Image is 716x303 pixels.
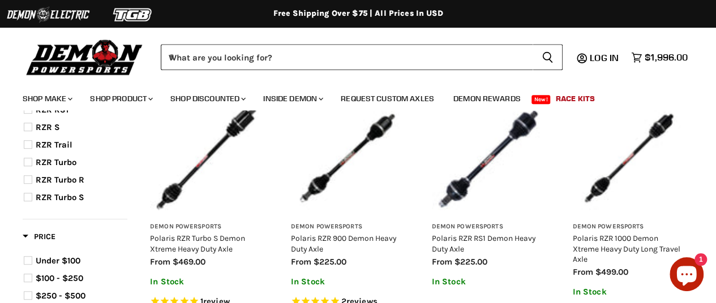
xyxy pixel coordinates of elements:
[161,44,563,70] form: Product
[432,223,544,231] h3: Demon Powersports
[455,257,487,267] span: $225.00
[291,257,311,267] span: from
[161,44,533,70] input: When autocomplete results are available use up and down arrows to review and enter to select
[590,52,619,63] span: Log in
[14,87,79,110] a: Shop Make
[432,233,535,253] a: Polaris RZR RS1 Demon Heavy Duty Axle
[82,87,160,110] a: Shop Product
[150,102,263,214] img: Polaris RZR Turbo S Demon Xtreme Heavy Duty Axle
[445,87,529,110] a: Demon Rewards
[585,53,625,63] a: Log in
[572,102,685,214] img: Polaris RZR 1000 Demon Xtreme Heavy Duty Long Travel Axle
[533,44,563,70] button: Search
[36,175,84,185] span: RZR Turbo R
[150,257,170,267] span: from
[36,122,60,132] span: RZR S
[332,87,443,110] a: Request Custom Axles
[150,277,263,287] p: In Stock
[572,267,593,277] span: from
[36,291,85,301] span: $250 - $500
[572,223,685,231] h3: Demon Powersports
[666,257,707,294] inbox-online-store-chat: Shopify online store chat
[23,232,55,241] span: Price
[23,37,147,77] img: Demon Powersports
[291,102,404,214] img: Polaris RZR 900 Demon Heavy Duty Axle
[645,52,688,63] span: $1,996.00
[291,277,404,287] p: In Stock
[173,257,205,267] span: $469.00
[36,256,80,266] span: Under $100
[162,87,252,110] a: Shop Discounted
[23,231,55,245] button: Filter by Price
[625,49,693,66] a: $1,996.00
[531,95,551,104] span: New!
[314,257,346,267] span: $225.00
[6,4,91,25] img: Demon Electric Logo 2
[91,4,175,25] img: TGB Logo 2
[36,273,83,283] span: $100 - $250
[572,233,680,263] a: Polaris RZR 1000 Demon Xtreme Heavy Duty Long Travel Axle
[150,233,245,253] a: Polaris RZR Turbo S Demon Xtreme Heavy Duty Axle
[432,257,452,267] span: from
[291,233,396,253] a: Polaris RZR 900 Demon Heavy Duty Axle
[432,277,544,287] p: In Stock
[572,287,685,297] p: In Stock
[36,192,84,202] span: RZR Turbo S
[36,157,76,167] span: RZR Turbo
[255,87,330,110] a: Inside Demon
[14,83,685,110] ul: Main menu
[36,140,72,150] span: RZR Trail
[150,223,263,231] h3: Demon Powersports
[432,102,544,214] img: Polaris RZR RS1 Demon Heavy Duty Axle
[291,223,404,231] h3: Demon Powersports
[547,87,603,110] a: Race Kits
[595,267,628,277] span: $499.00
